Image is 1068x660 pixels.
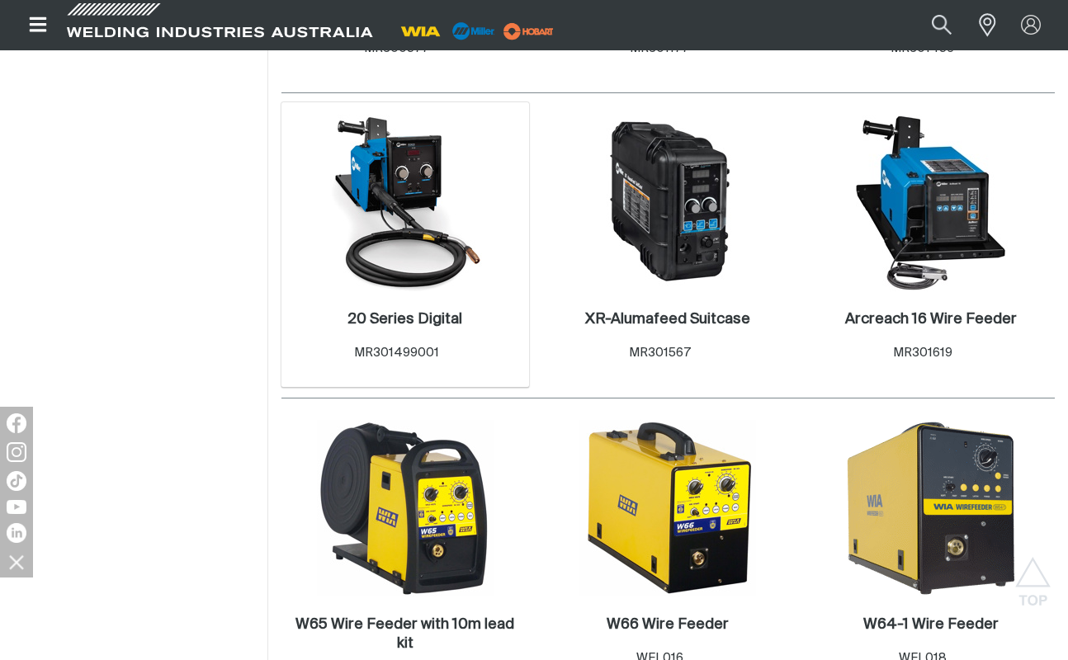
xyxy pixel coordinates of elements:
[7,471,26,491] img: TikTok
[7,500,26,514] img: YouTube
[843,115,1019,291] img: Arcreach 16 Wire Feeder
[914,7,970,44] button: Search products
[1014,557,1051,594] button: Scroll to top
[499,19,559,44] img: miller
[347,312,462,327] h2: 20 Series Digital
[290,615,521,653] a: W65 Wire Feeder with 10m lead kit
[630,42,689,54] span: MR301177
[354,346,439,359] span: MR301499001
[2,548,31,576] img: hide socials
[7,442,26,462] img: Instagram
[585,312,750,327] h2: XR-Alumafeed Suitcase
[317,115,494,291] img: 20 Series Digital
[347,310,462,329] a: 20 Series Digital
[893,7,970,44] input: Product name or item number...
[7,523,26,543] img: LinkedIn
[317,420,494,596] img: W65 Wire Feeder with 10m lead kit
[845,312,1017,327] h2: Arcreach 16 Wire Feeder
[579,115,756,291] img: XR-Alumafeed Suitcase
[499,25,559,37] a: miller
[843,420,1019,596] img: W64-1 Wire Feeder
[579,420,756,596] img: W66 Wire Feeder
[607,617,729,632] h2: W66 Wire Feeder
[863,617,999,632] h2: W64-1 Wire Feeder
[629,346,691,359] span: MR301567
[295,617,514,651] h2: W65 Wire Feeder with 10m lead kit
[364,42,429,54] span: MR300577
[585,310,750,329] a: XR-Alumafeed Suitcase
[893,346,952,359] span: MR301619
[7,413,26,433] img: Facebook
[863,615,999,634] a: W64-1 Wire Feeder
[891,42,954,54] span: MR301456
[845,310,1017,329] a: Arcreach 16 Wire Feeder
[607,615,729,634] a: W66 Wire Feeder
